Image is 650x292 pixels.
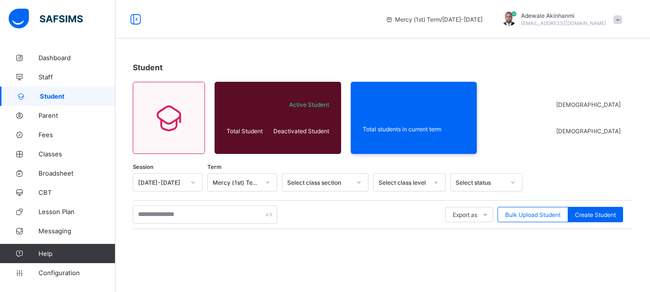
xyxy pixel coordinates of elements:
[556,101,621,108] span: [DEMOGRAPHIC_DATA]
[521,20,606,26] span: [EMAIL_ADDRESS][DOMAIN_NAME]
[38,208,115,216] span: Lesson Plan
[505,211,561,218] span: Bulk Upload Student
[287,179,351,186] div: Select class section
[38,227,115,235] span: Messaging
[556,127,621,135] span: [DEMOGRAPHIC_DATA]
[207,164,221,170] span: Term
[38,73,115,81] span: Staff
[224,125,269,137] div: Total Student
[38,54,115,62] span: Dashboard
[40,92,115,100] span: Student
[38,131,115,139] span: Fees
[38,169,115,177] span: Broadsheet
[38,189,115,196] span: CBT
[38,250,115,257] span: Help
[38,150,115,158] span: Classes
[133,164,153,170] span: Session
[385,16,483,23] span: session/term information
[213,179,259,186] div: Mercy (1st) Term
[575,211,616,218] span: Create Student
[456,179,505,186] div: Select status
[271,101,329,108] span: Active Student
[521,12,606,19] span: Adewale Akinhanmi
[38,269,115,277] span: Configuration
[492,12,627,27] div: AdewaleAkinhanmi
[453,211,477,218] span: Export as
[271,127,329,135] span: Deactivated Student
[379,179,428,186] div: Select class level
[138,179,185,186] div: [DATE]-[DATE]
[133,63,163,72] span: Student
[363,126,465,133] span: Total students in current term
[9,9,83,29] img: safsims
[38,112,115,119] span: Parent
